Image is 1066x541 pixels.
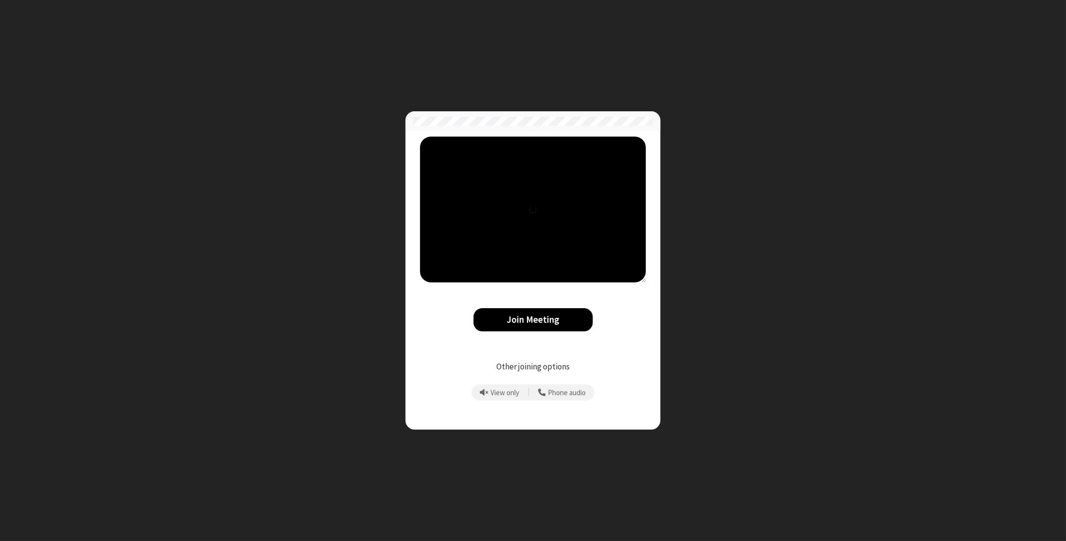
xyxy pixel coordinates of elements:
[476,384,523,401] button: Prevent echo when there is already an active mic and speaker in the room.
[528,386,530,400] span: |
[491,389,520,397] span: View only
[548,389,586,397] span: Phone audio
[535,384,590,401] button: Use your phone for mic and speaker while you view the meeting on this device.
[474,308,593,332] button: Join Meeting
[420,361,646,373] p: Other joining options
